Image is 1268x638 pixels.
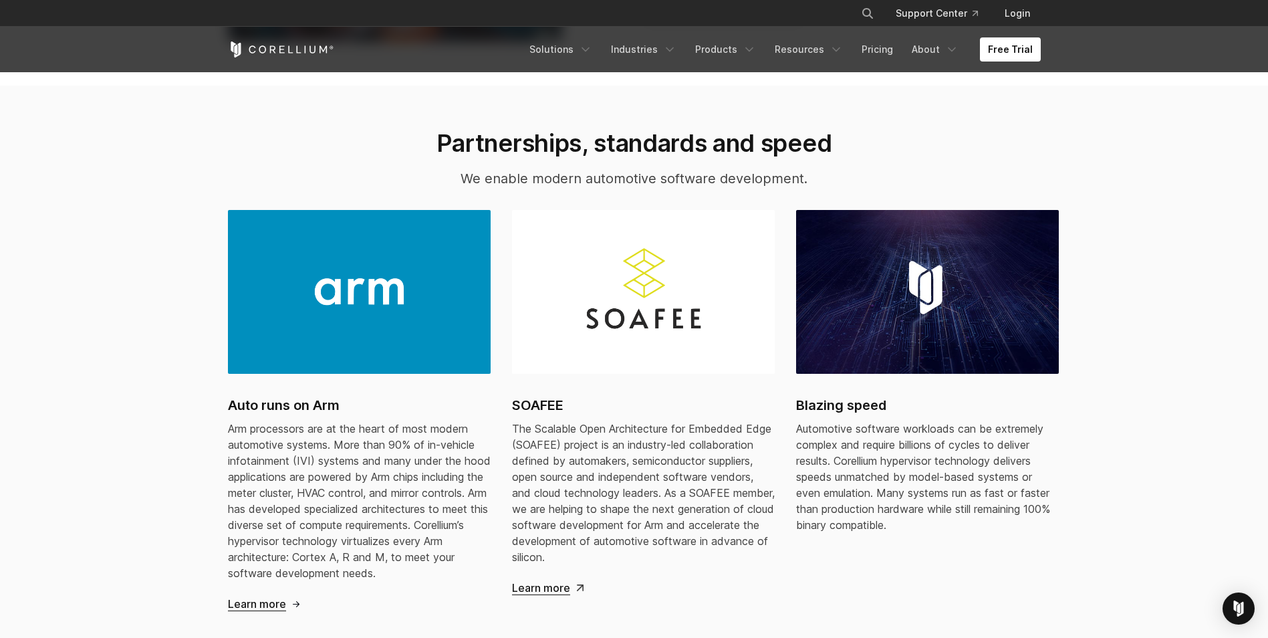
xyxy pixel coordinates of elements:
[994,1,1041,25] a: Login
[228,41,334,58] a: Corellium Home
[603,37,684,62] a: Industries
[228,210,491,611] a: Auto runs on Arm Auto runs on Arm Arm processors are at the heart of most modern automotive syste...
[297,128,971,158] h2: Partnerships, standards and speed
[297,169,971,189] p: We enable modern automotive software development.
[687,37,764,62] a: Products
[796,421,1059,533] div: Automotive software workloads can be extremely complex and require billions of cycles to deliver ...
[228,422,491,580] span: Arm processors are at the heart of most modern automotive systems. More than 90% of in-vehicle in...
[845,1,1041,25] div: Navigation Menu
[1223,593,1255,625] div: Open Intercom Messenger
[512,210,775,595] a: SOAFEE SOAFEE The Scalable Open Architecture for Embedded Edge (SOAFEE) project is an industry-le...
[796,210,1059,374] img: Blazing speed
[796,395,1059,415] h2: Blazing speed
[885,1,989,25] a: Support Center
[854,37,901,62] a: Pricing
[512,395,775,415] h2: SOAFEE
[512,422,775,564] span: The Scalable Open Architecture for Embedded Edge (SOAFEE) project is an industry-led collaboratio...
[980,37,1041,62] a: Free Trial
[521,37,600,62] a: Solutions
[521,37,1041,62] div: Navigation Menu
[228,597,286,611] span: Learn more
[228,210,491,374] img: Auto runs on Arm
[228,395,491,415] h2: Auto runs on Arm
[767,37,851,62] a: Resources
[904,37,967,62] a: About
[512,210,775,374] img: SOAFEE
[856,1,880,25] button: Search
[512,581,570,595] span: Learn more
